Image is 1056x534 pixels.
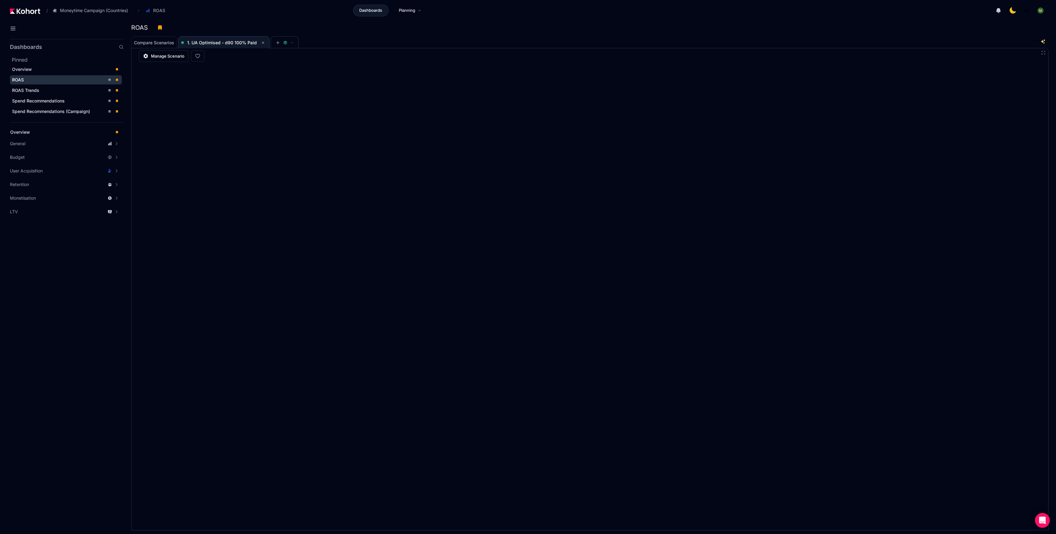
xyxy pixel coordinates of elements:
button: ROAS [142,5,172,16]
span: Spend Recommendations (Campaign) [12,109,90,114]
button: Moneytime Campaign (Countries) [49,5,135,16]
button: Fullscreen [1041,50,1046,55]
h2: Pinned [12,56,124,63]
span: Overview [12,67,32,72]
span: › [136,8,140,13]
a: Dashboards [353,5,389,16]
span: Planning [399,7,415,14]
a: Manage Scenario [139,50,188,62]
span: 1. UA Optimised - d90 100% Paid [187,40,257,45]
span: Retention [10,181,29,188]
a: Planning [392,5,428,16]
img: Kohort logo [10,8,40,14]
span: Compare Scenarios [134,41,174,45]
span: Overview [10,129,30,135]
h2: Dashboards [10,44,42,50]
span: LTV [10,209,18,215]
span: General [10,141,25,147]
span: ROAS [12,77,24,82]
a: Spend Recommendations (Campaign) [10,107,122,116]
span: ROAS [153,7,165,14]
a: ROAS [10,75,122,85]
a: Spend Recommendations [10,96,122,106]
h3: ROAS [131,24,152,31]
span: Dashboards [359,7,382,14]
span: Spend Recommendations [12,98,65,103]
div: Open Intercom Messenger [1035,513,1050,528]
img: logo_MoneyTimeLogo_1_20250619094856634230.png [1024,7,1030,14]
span: ROAS Trends [12,88,39,93]
a: Overview [8,128,122,137]
span: Monetisation [10,195,36,201]
span: User Acquisition [10,168,43,174]
span: Manage Scenario [151,53,184,59]
a: ROAS Trends [10,86,122,95]
span: Budget [10,154,25,160]
span: / [41,7,48,14]
span: Moneytime Campaign (Countries) [60,7,128,14]
a: Overview [10,65,122,74]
